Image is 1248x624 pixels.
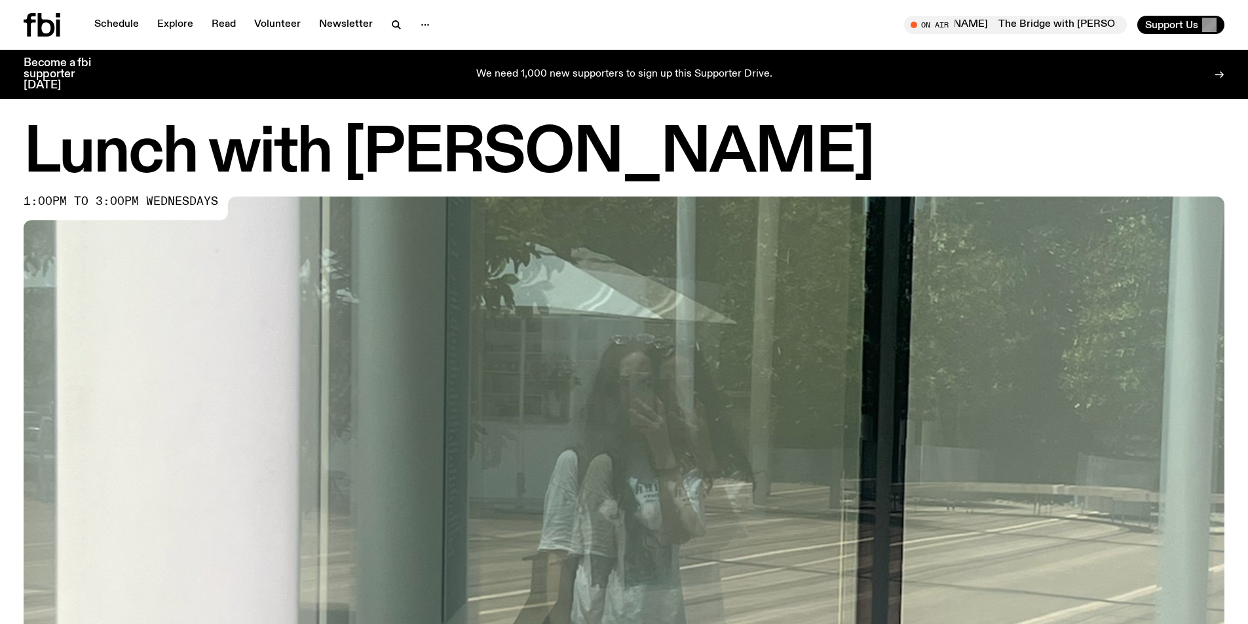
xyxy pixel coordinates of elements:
[204,16,244,34] a: Read
[24,124,1224,183] h1: Lunch with [PERSON_NAME]
[311,16,381,34] a: Newsletter
[476,69,772,81] p: We need 1,000 new supporters to sign up this Supporter Drive.
[24,58,107,91] h3: Become a fbi supporter [DATE]
[24,196,218,207] span: 1:00pm to 3:00pm wednesdays
[149,16,201,34] a: Explore
[1137,16,1224,34] button: Support Us
[246,16,309,34] a: Volunteer
[86,16,147,34] a: Schedule
[1145,19,1198,31] span: Support Us
[904,16,1127,34] button: On AirThe Bridge with [PERSON_NAME]The Bridge with [PERSON_NAME]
